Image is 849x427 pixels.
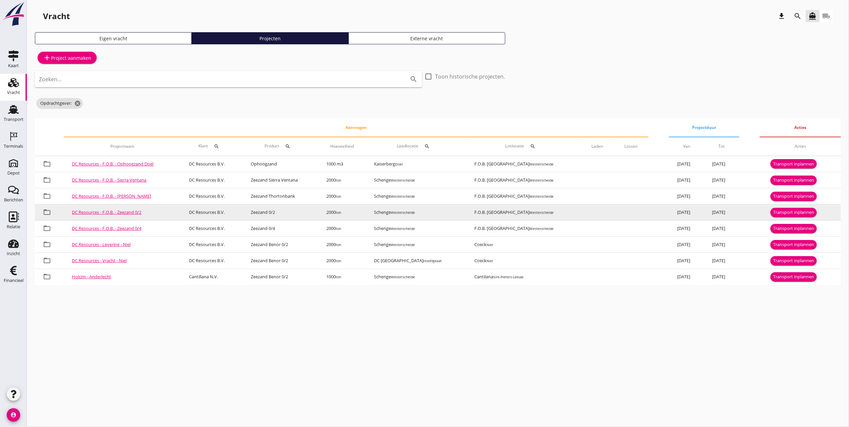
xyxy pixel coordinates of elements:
[395,162,403,167] small: Doel
[336,194,341,199] small: ton
[72,209,141,215] a: DC Resources - F.O.B. - Zeezand 0/2
[327,161,343,167] span: 1000 m3
[74,100,81,107] i: cancel
[669,204,704,221] td: [DATE]
[243,269,318,285] td: Zeezand Benor 0/2
[336,242,341,247] small: ton
[243,137,318,156] th: Product
[794,12,802,20] i: search
[770,224,817,233] button: Transport inplannen
[760,137,841,156] th: Acties
[467,204,581,221] td: F.O.B. [GEOGRAPHIC_DATA]
[366,204,467,221] td: Schenge
[39,74,399,85] input: Zoeken...
[243,237,318,253] td: Zeezand Benor 0/2
[704,137,739,156] th: Tot
[487,258,493,263] small: Niel
[435,73,505,80] label: Toon historische projecten.
[327,209,341,215] span: 2000
[243,156,318,172] td: Ophoogzand
[43,273,51,281] i: folder_open
[327,225,341,231] span: 2000
[822,12,830,20] i: local_shipping
[366,156,467,172] td: Kaiserberg
[243,204,318,221] td: Zeezand 0/2
[530,210,554,215] small: Westerschelde
[530,144,536,149] i: search
[181,188,243,204] td: DC Resources B.V.
[181,204,243,221] td: DC Resources B.V.
[243,221,318,237] td: Zeezand 0/4
[214,144,219,149] i: search
[38,52,97,64] a: Project aanmaken
[7,225,20,229] div: Relatie
[319,137,366,156] th: Hoeveelheid
[391,178,415,183] small: Westerschelde
[669,118,739,137] th: Projectduur
[493,275,524,279] small: Sint-Pieters-Leeuw
[181,237,243,253] td: DC Resources B.V.
[704,188,739,204] td: [DATE]
[391,194,415,199] small: Westerschelde
[43,224,51,232] i: folder_open
[530,178,554,183] small: Westerschelde
[773,241,814,248] div: Transport inplannen
[770,159,817,169] button: Transport inplannen
[351,35,502,42] div: Externe vracht
[366,221,467,237] td: Schenge
[773,209,814,216] div: Transport inplannen
[36,98,83,109] span: Opdrachtgever:
[181,172,243,188] td: DC Resources B.V.
[777,12,786,20] i: download
[770,176,817,185] button: Transport inplannen
[770,272,817,282] button: Transport inplannen
[704,237,739,253] td: [DATE]
[327,193,341,199] span: 2000
[773,225,814,232] div: Transport inplannen
[336,275,341,279] small: ton
[669,137,704,156] th: Van
[348,32,505,44] a: Externe vracht
[669,269,704,285] td: [DATE]
[410,75,418,83] i: search
[467,237,581,253] td: Coeck
[770,256,817,266] button: Transport inplannen
[64,118,649,137] th: Aanvragen
[773,177,814,184] div: Transport inplannen
[72,161,153,167] a: DC Resources - F.O.B. - Ophoogzand Doel
[1,2,26,27] img: logo-small.a267ee39.svg
[181,221,243,237] td: DC Resources B.V.
[4,278,23,283] div: Financieel
[72,241,131,247] a: DC Resources - Levering - Niel
[43,192,51,200] i: folder_open
[7,408,20,422] i: account_circle
[7,251,20,256] div: Inzicht
[366,237,467,253] td: Schenge
[808,12,816,20] i: directions_boat
[467,188,581,204] td: F.O.B. [GEOGRAPHIC_DATA]
[72,177,146,183] a: DC Resources - F.O.B. - Sierra Ventana
[43,240,51,248] i: folder_open
[43,176,51,184] i: folder_open
[391,226,415,231] small: Westerschelde
[669,156,704,172] td: [DATE]
[704,253,739,269] td: [DATE]
[770,208,817,217] button: Transport inplannen
[669,253,704,269] td: [DATE]
[391,210,415,215] small: Westerschelde
[704,204,739,221] td: [DATE]
[43,256,51,265] i: folder_open
[72,274,111,280] a: Holcim - Anderlecht
[467,156,581,172] td: F.O.B. [GEOGRAPHIC_DATA]
[336,258,341,263] small: ton
[181,269,243,285] td: Cantillana N.V.
[366,269,467,285] td: Schenge
[181,253,243,269] td: DC Resources B.V.
[669,221,704,237] td: [DATE]
[530,226,554,231] small: Westerschelde
[760,118,841,137] th: Acties
[530,162,554,167] small: Westerschelde
[366,253,467,269] td: DC [GEOGRAPHIC_DATA]
[72,193,151,199] a: DC Resources - F.O.B. - [PERSON_NAME]
[773,193,814,200] div: Transport inplannen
